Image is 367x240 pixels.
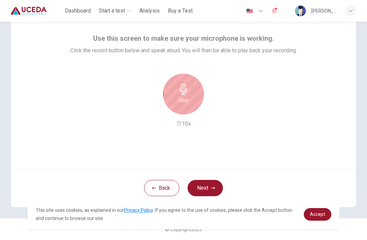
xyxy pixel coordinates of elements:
[99,7,125,15] span: Start a test
[165,5,195,17] button: Buy a Test
[168,7,193,15] span: Buy a Test
[11,4,47,18] img: Uceda logo
[36,207,292,221] span: This site uses cookies, as explained in our . If you agree to the use of cookies, please click th...
[28,199,339,229] div: cookieconsent
[176,120,191,128] h6: 7/10s
[65,7,91,15] span: Dashboard
[163,74,204,114] button: Stop
[137,5,162,17] button: Analysis
[11,4,62,18] a: Uceda logo
[139,7,160,15] span: Analysis
[165,227,202,232] span: © Copyright 2025
[144,180,179,196] button: Back
[310,211,325,217] span: Accept
[178,96,189,104] h6: Stop
[304,208,331,221] a: dismiss cookie message
[96,5,134,17] button: Start a test
[188,180,223,196] button: Next
[295,5,306,16] img: Profile picture
[93,33,274,44] span: Use this screen to make sure your microphone is working.
[245,8,254,14] img: en
[124,207,153,213] a: Privacy Policy
[70,47,297,55] span: Click the record button below and speak aloud. You will then be able to play back your recording.
[62,5,93,17] button: Dashboard
[311,7,337,15] div: [PERSON_NAME] [PERSON_NAME] [PERSON_NAME]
